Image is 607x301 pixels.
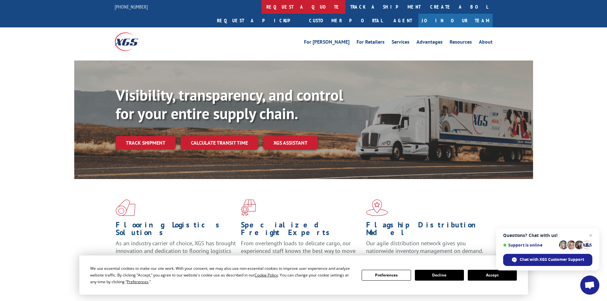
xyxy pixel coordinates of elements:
b: Visibility, transparency, and control for your entire supply chain. [116,85,343,123]
img: xgs-icon-total-supply-chain-intelligence-red [116,199,135,216]
span: Close chat [587,232,595,239]
button: Preferences [362,270,411,281]
a: About [479,39,493,47]
a: Track shipment [116,136,176,149]
a: For Retailers [357,39,385,47]
span: Chat with XGS Customer Support [520,257,584,262]
img: xgs-icon-focused-on-flooring-red [241,199,256,216]
span: Cookie Policy [255,272,278,278]
div: Chat with XGS Customer Support [503,254,592,266]
div: We use essential cookies to make our site work. With your consent, we may also use non-essential ... [90,265,354,285]
span: Preferences [127,279,148,284]
h1: Specialized Freight Experts [241,221,361,240]
a: Advantages [416,39,443,47]
p: From overlength loads to delicate cargo, our experienced staff knows the best way to move your fr... [241,240,361,268]
a: Request a pickup [212,14,304,27]
a: Services [392,39,409,47]
h1: Flooring Logistics Solutions [116,221,236,240]
a: Customer Portal [304,14,387,27]
img: xgs-icon-flagship-distribution-model-red [366,199,388,216]
a: Join Our Team [418,14,493,27]
span: As an industry carrier of choice, XGS has brought innovation and dedication to flooring logistics... [116,240,236,262]
span: Our agile distribution network gives you nationwide inventory management on demand. [366,240,483,254]
a: For [PERSON_NAME] [304,39,350,47]
h1: Flagship Distribution Model [366,221,487,240]
span: Questions? Chat with us! [503,233,592,238]
span: Support is online [503,243,557,247]
button: Accept [468,270,517,281]
a: Calculate transit time [181,136,258,150]
div: Open chat [580,276,599,295]
div: Cookie Consent Prompt [79,255,528,295]
a: Agent [387,14,418,27]
button: Decline [415,270,464,281]
a: Resources [450,39,472,47]
a: [PHONE_NUMBER] [115,4,148,10]
a: XGS ASSISTANT [263,136,318,150]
